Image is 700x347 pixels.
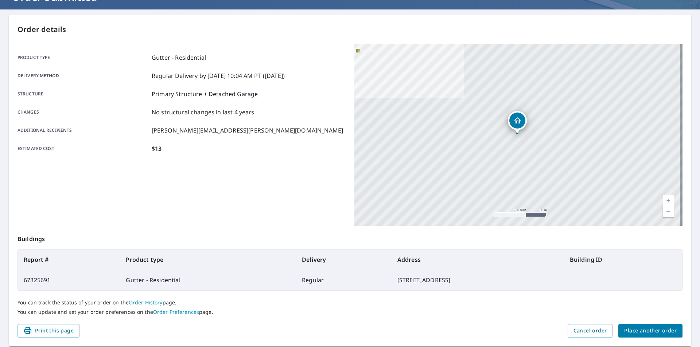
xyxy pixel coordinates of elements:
th: Delivery [296,249,392,270]
p: You can track the status of your order on the page. [17,299,682,306]
p: You can update and set your order preferences on the page. [17,309,682,315]
p: Estimated cost [17,144,149,153]
td: Gutter - Residential [120,270,296,290]
button: Place another order [618,324,682,338]
span: Cancel order [573,326,607,335]
p: Regular Delivery by [DATE] 10:04 AM PT ([DATE]) [152,71,285,80]
p: Structure [17,90,149,98]
a: Current Level 17, Zoom In [663,195,674,206]
p: Delivery method [17,71,149,80]
td: [STREET_ADDRESS] [392,270,564,290]
p: No structural changes in last 4 years [152,108,254,117]
td: 67325691 [18,270,120,290]
button: Print this page [17,324,79,338]
p: Additional recipients [17,126,149,135]
td: Regular [296,270,392,290]
p: $13 [152,144,162,153]
th: Report # [18,249,120,270]
a: Current Level 17, Zoom Out [663,206,674,217]
button: Cancel order [568,324,613,338]
p: Buildings [17,226,682,249]
span: Print this page [23,326,74,335]
th: Product type [120,249,296,270]
p: Order details [17,24,682,35]
p: Product type [17,53,149,62]
p: Gutter - Residential [152,53,206,62]
th: Address [392,249,564,270]
a: Order Preferences [153,308,199,315]
p: Changes [17,108,149,117]
p: Primary Structure + Detached Garage [152,90,258,98]
a: Order History [129,299,163,306]
th: Building ID [564,249,682,270]
span: Place another order [624,326,677,335]
p: [PERSON_NAME][EMAIL_ADDRESS][PERSON_NAME][DOMAIN_NAME] [152,126,343,135]
div: Dropped pin, building 1, Residential property, W Wind Dr South Lyon, MI 48178 [508,111,527,134]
